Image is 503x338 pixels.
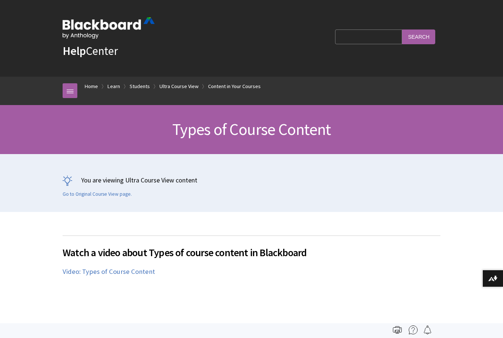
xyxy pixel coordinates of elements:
[208,82,261,91] a: Content in Your Courses
[63,17,155,39] img: Blackboard by Anthology
[63,43,118,58] a: HelpCenter
[85,82,98,91] a: Home
[130,82,150,91] a: Students
[159,82,198,91] a: Ultra Course View
[63,267,155,276] a: Video: Types of Course Content
[63,245,440,260] span: Watch a video about Types of course content in Blackboard
[108,82,120,91] a: Learn
[402,29,435,44] input: Search
[423,325,432,334] img: Follow this page
[63,191,132,198] a: Go to Original Course View page.
[63,175,440,185] p: You are viewing Ultra Course View content
[409,325,418,334] img: More help
[172,119,331,139] span: Types of Course Content
[393,325,402,334] img: Print
[63,43,86,58] strong: Help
